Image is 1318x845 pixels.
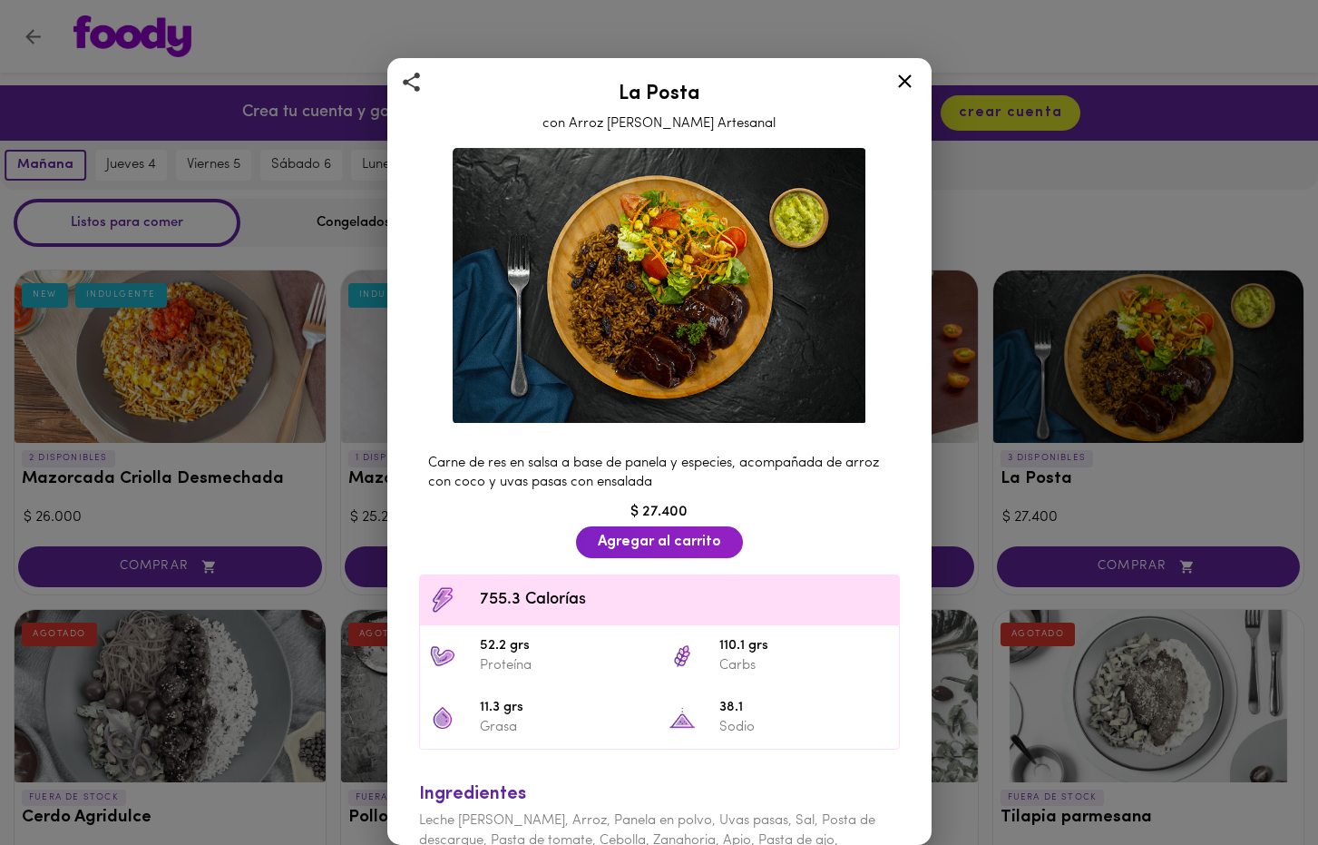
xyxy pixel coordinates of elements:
p: Grasa [480,718,650,737]
span: 110.1 grs [719,636,890,657]
img: 110.1 grs Carbs [669,643,696,670]
span: 38.1 [719,698,890,719]
span: Carne de res en salsa a base de panela y especies, acompañada de arroz con coco y uvas pasas con ... [428,457,879,489]
h2: La Posta [410,84,909,105]
p: Sodio [719,718,890,737]
img: La Posta [453,148,866,424]
div: Ingredientes [419,781,900,808]
span: con Arroz [PERSON_NAME] Artesanal [542,117,776,131]
img: 38.1 Sodio [669,704,696,732]
span: 755.3 Calorías [480,588,890,613]
img: Contenido calórico [429,586,456,614]
p: Proteína [480,656,650,675]
img: 11.3 grs Grasa [429,704,456,732]
div: $ 27.400 [410,502,909,523]
span: 11.3 grs [480,698,650,719]
span: 52.2 grs [480,636,650,657]
iframe: Messagebird Livechat Widget [1213,740,1300,827]
span: Agregar al carrito [598,534,721,551]
button: Agregar al carrito [576,526,743,558]
p: Carbs [719,656,890,675]
img: 52.2 grs Proteína [429,643,456,670]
